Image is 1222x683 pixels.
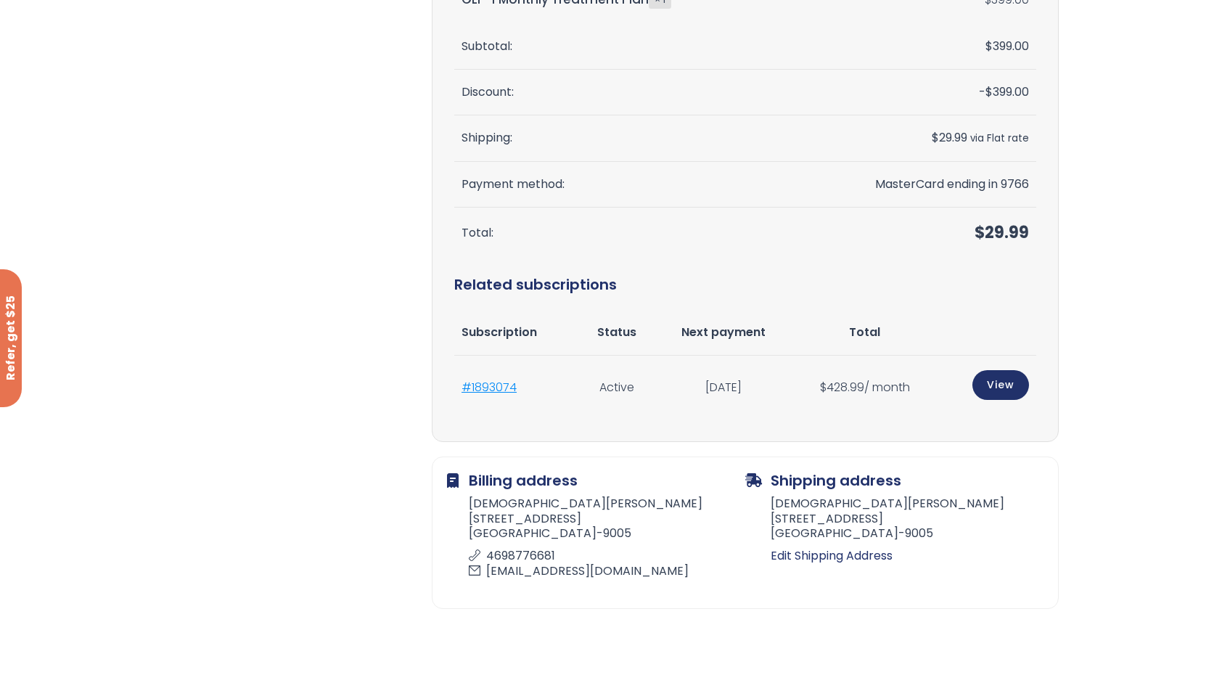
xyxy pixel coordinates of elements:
a: View [972,370,1029,400]
th: Discount: [454,70,787,115]
span: 29.99 [975,221,1029,244]
td: MasterCard ending in 9766 [787,162,1036,208]
span: 29.99 [932,129,967,146]
th: Payment method: [454,162,787,208]
span: $ [932,129,939,146]
h2: Billing address [447,472,745,489]
h2: Shipping address [745,472,1043,489]
th: Subtotal: [454,24,787,70]
span: $ [975,221,985,244]
td: Active [580,356,655,419]
th: Shipping: [454,115,787,161]
a: Edit Shipping Address [771,546,1043,566]
span: 428.99 [820,379,864,396]
td: [DATE] [655,356,792,419]
span: Next payment [681,324,766,340]
span: Total [849,324,880,340]
address: [DEMOGRAPHIC_DATA][PERSON_NAME] [STREET_ADDRESS] [GEOGRAPHIC_DATA]-9005 [745,496,1043,546]
span: Subscription [462,324,537,340]
p: 4698776681 [469,549,737,564]
span: Status [597,324,636,340]
td: - [787,70,1036,115]
span: $ [985,83,993,100]
td: / month [792,356,938,419]
span: 399.00 [985,83,1029,100]
span: 399.00 [985,38,1029,54]
th: Total: [454,208,787,259]
small: via Flat rate [970,131,1029,145]
span: $ [985,38,993,54]
span: $ [820,379,827,396]
h2: Related subscriptions [454,259,1036,310]
p: [EMAIL_ADDRESS][DOMAIN_NAME] [469,564,737,579]
a: #1893074 [462,379,517,396]
address: [DEMOGRAPHIC_DATA][PERSON_NAME] [STREET_ADDRESS] [GEOGRAPHIC_DATA]-9005 [447,496,745,584]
